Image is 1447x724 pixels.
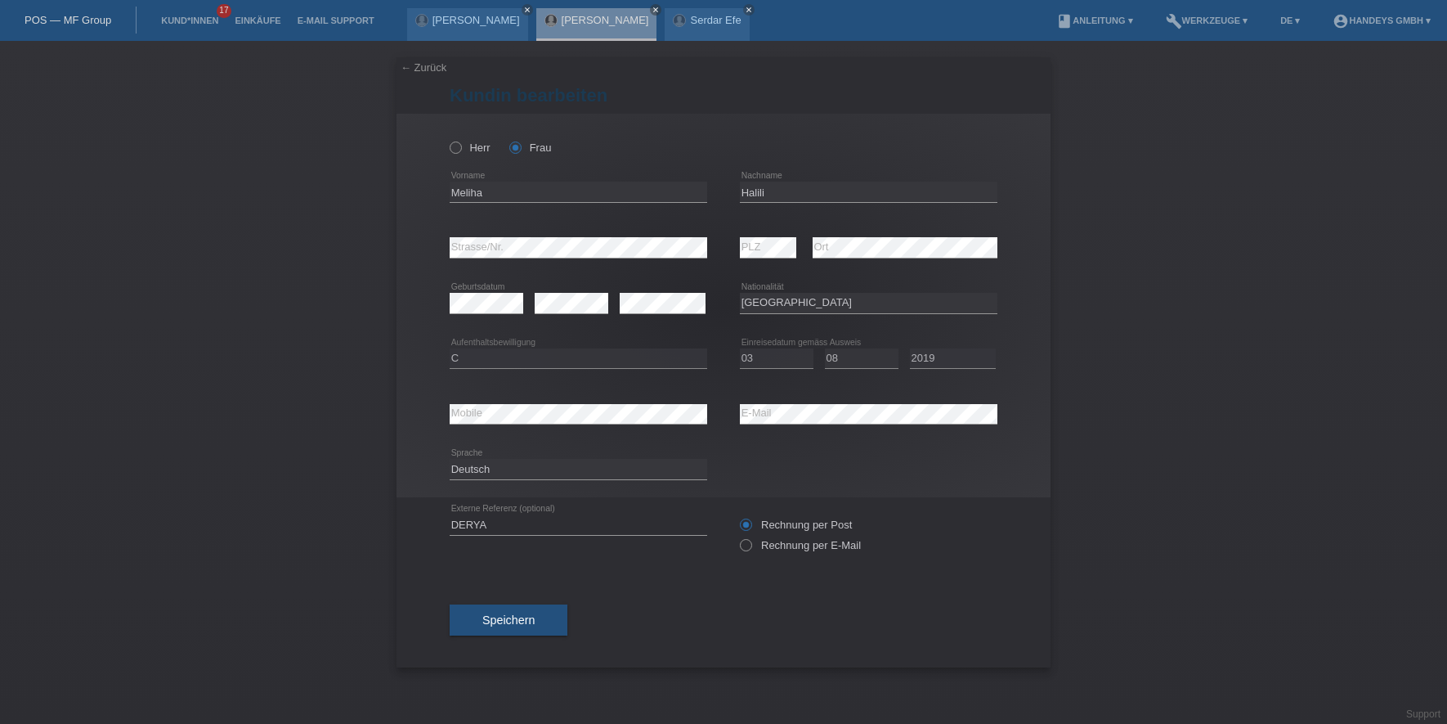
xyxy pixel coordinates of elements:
input: Herr [450,142,460,152]
a: [PERSON_NAME] [562,14,649,26]
a: Kund*innen [153,16,226,25]
span: 17 [217,4,231,18]
input: Rechnung per E-Mail [740,539,750,560]
a: account_circleHandeys GmbH ▾ [1324,16,1439,25]
a: close [522,4,533,16]
i: close [745,6,753,14]
i: close [652,6,660,14]
a: Serdar Efe [690,14,741,26]
i: build [1166,13,1182,29]
label: Frau [509,142,551,154]
a: Einkäufe [226,16,289,25]
a: Support [1406,708,1440,720]
i: book [1056,13,1073,29]
i: account_circle [1333,13,1349,29]
span: Speichern [482,614,535,627]
h1: Kundin bearbeiten [450,85,997,106]
label: Rechnung per E-Mail [740,539,861,551]
a: POS — MF Group [25,14,111,26]
a: bookAnleitung ▾ [1048,16,1140,25]
a: E-Mail Support [289,16,383,25]
input: Frau [509,142,520,152]
a: buildWerkzeuge ▾ [1158,16,1257,25]
input: Rechnung per Post [740,519,750,539]
a: close [743,4,755,16]
label: Herr [450,142,491,154]
a: ← Zurück [401,61,446,74]
label: Rechnung per Post [740,519,852,531]
a: DE ▾ [1272,16,1308,25]
i: close [523,6,531,14]
button: Speichern [450,605,567,636]
a: close [650,4,661,16]
a: [PERSON_NAME] [432,14,520,26]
